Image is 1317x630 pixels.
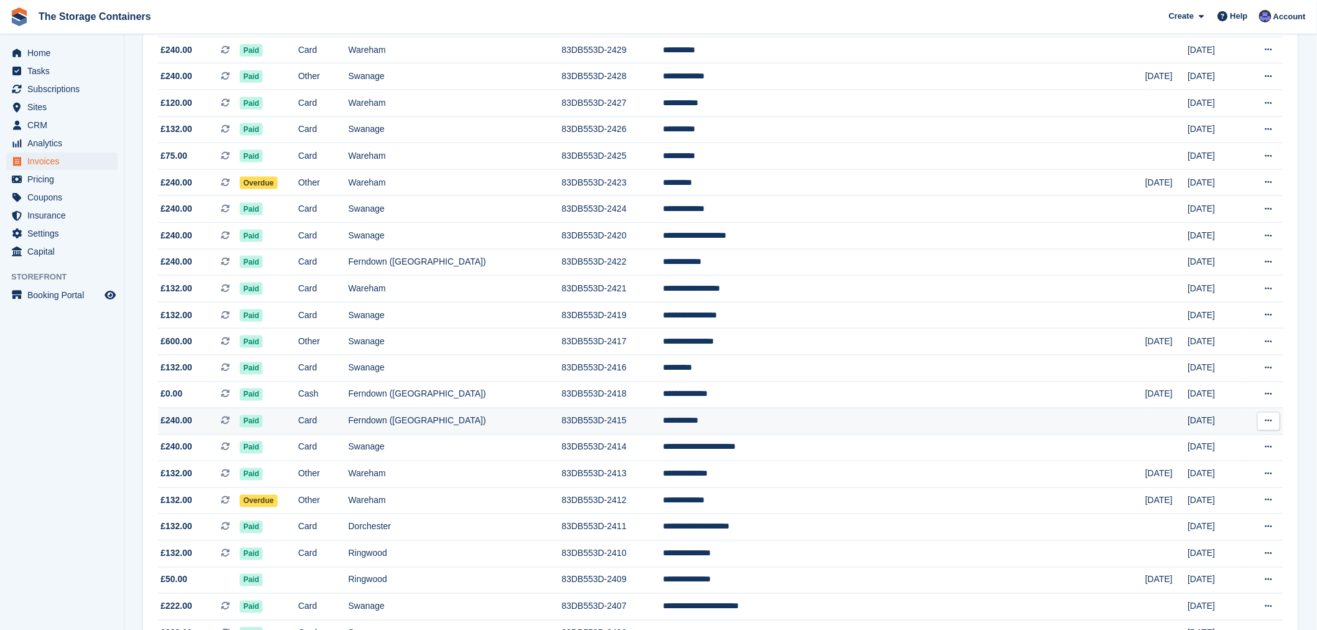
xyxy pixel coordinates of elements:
[6,286,118,304] a: menu
[1188,329,1244,355] td: [DATE]
[1188,408,1244,435] td: [DATE]
[561,90,663,116] td: 83DB553D-2427
[6,98,118,116] a: menu
[161,123,192,136] span: £132.00
[6,207,118,224] a: menu
[161,255,192,268] span: £240.00
[349,461,562,488] td: Wareham
[349,63,562,90] td: Swanage
[1188,541,1244,568] td: [DATE]
[349,355,562,382] td: Swanage
[240,415,263,428] span: Paid
[103,288,118,303] a: Preview store
[27,80,102,98] span: Subscriptions
[6,225,118,242] a: menu
[161,441,192,454] span: £240.00
[349,90,562,116] td: Wareham
[161,547,192,560] span: £132.00
[561,196,663,223] td: 83DB553D-2424
[349,435,562,461] td: Swanage
[240,177,278,189] span: Overdue
[1188,276,1244,303] td: [DATE]
[161,335,192,348] span: £600.00
[298,302,349,329] td: Card
[27,243,102,260] span: Capital
[561,302,663,329] td: 83DB553D-2419
[240,230,263,242] span: Paid
[1188,116,1244,143] td: [DATE]
[561,222,663,249] td: 83DB553D-2420
[349,116,562,143] td: Swanage
[240,283,263,295] span: Paid
[1145,63,1188,90] td: [DATE]
[561,143,663,170] td: 83DB553D-2425
[1230,10,1248,22] span: Help
[240,495,278,507] span: Overdue
[298,249,349,276] td: Card
[161,415,192,428] span: £240.00
[240,97,263,110] span: Paid
[298,329,349,355] td: Other
[1169,10,1194,22] span: Create
[298,143,349,170] td: Card
[1188,196,1244,223] td: [DATE]
[240,150,263,162] span: Paid
[161,362,192,375] span: £132.00
[6,134,118,152] a: menu
[349,567,562,594] td: Ringwood
[561,116,663,143] td: 83DB553D-2426
[240,309,263,322] span: Paid
[349,276,562,303] td: Wareham
[1188,37,1244,63] td: [DATE]
[240,601,263,613] span: Paid
[27,134,102,152] span: Analytics
[161,388,182,401] span: £0.00
[561,541,663,568] td: 83DB553D-2410
[1188,63,1244,90] td: [DATE]
[1188,143,1244,170] td: [DATE]
[298,408,349,435] td: Card
[240,336,263,348] span: Paid
[240,70,263,83] span: Paid
[349,37,562,63] td: Wareham
[561,355,663,382] td: 83DB553D-2416
[298,435,349,461] td: Card
[349,222,562,249] td: Swanage
[1145,329,1188,355] td: [DATE]
[1188,514,1244,541] td: [DATE]
[1145,487,1188,514] td: [DATE]
[561,435,663,461] td: 83DB553D-2414
[6,153,118,170] a: menu
[240,521,263,534] span: Paid
[298,355,349,382] td: Card
[561,249,663,276] td: 83DB553D-2422
[240,44,263,57] span: Paid
[1188,90,1244,116] td: [DATE]
[561,461,663,488] td: 83DB553D-2413
[298,169,349,196] td: Other
[298,90,349,116] td: Card
[161,176,192,189] span: £240.00
[1188,169,1244,196] td: [DATE]
[1188,594,1244,621] td: [DATE]
[240,362,263,375] span: Paid
[27,44,102,62] span: Home
[561,408,663,435] td: 83DB553D-2415
[10,7,29,26] img: stora-icon-8386f47178a22dfd0bd8f6a31ec36ba5ce8667c1dd55bd0f319d3a0aa187defe.svg
[161,96,192,110] span: £120.00
[240,574,263,586] span: Paid
[161,282,192,295] span: £132.00
[561,169,663,196] td: 83DB553D-2423
[161,309,192,322] span: £132.00
[1188,382,1244,408] td: [DATE]
[349,249,562,276] td: Ferndown ([GEOGRAPHIC_DATA])
[298,514,349,541] td: Card
[161,573,187,586] span: £50.00
[1188,302,1244,329] td: [DATE]
[298,382,349,408] td: Cash
[240,256,263,268] span: Paid
[561,514,663,541] td: 83DB553D-2411
[298,116,349,143] td: Card
[6,80,118,98] a: menu
[1188,461,1244,488] td: [DATE]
